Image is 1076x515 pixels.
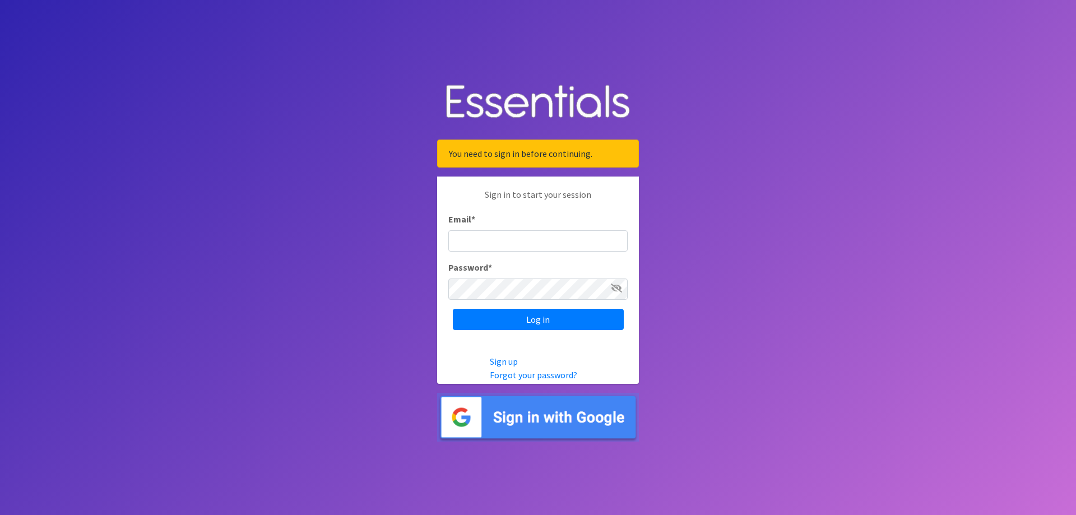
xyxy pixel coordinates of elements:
abbr: required [488,262,492,273]
img: Sign in with Google [437,393,639,442]
div: You need to sign in before continuing. [437,140,639,168]
img: Human Essentials [437,73,639,131]
input: Log in [453,309,624,330]
label: Password [448,261,492,274]
a: Sign up [490,356,518,367]
a: Forgot your password? [490,369,577,381]
p: Sign in to start your session [448,188,628,212]
label: Email [448,212,475,226]
abbr: required [471,214,475,225]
